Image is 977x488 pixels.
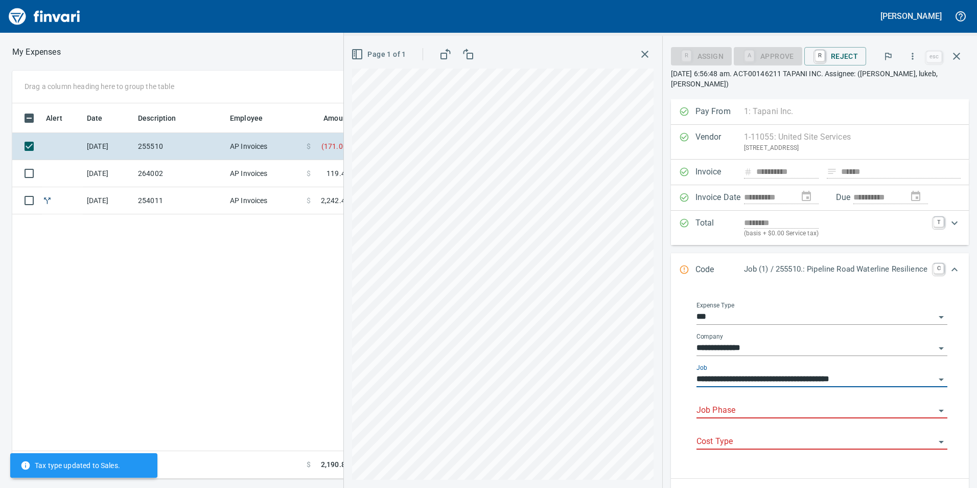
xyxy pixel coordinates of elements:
[83,160,134,187] td: [DATE]
[804,47,866,65] button: RReject
[307,459,311,470] span: $
[880,11,942,21] h5: [PERSON_NAME]
[671,253,969,287] div: Expand
[12,46,61,58] p: My Expenses
[815,50,825,61] a: R
[671,51,732,60] div: Assign
[934,372,948,387] button: Open
[696,334,723,340] label: Company
[812,48,858,65] span: Reject
[138,112,176,124] span: Description
[878,8,944,24] button: [PERSON_NAME]
[20,460,120,471] span: Tax type updated to Sales.
[134,160,226,187] td: 264002
[695,263,744,277] p: Code
[321,195,350,206] span: 2,242.42
[671,69,969,89] p: [DATE] 6:56:48 am. ACT-00146211 TAPANI INC. Assignee: ([PERSON_NAME], lukeb, [PERSON_NAME])
[321,141,350,151] span: ( 171.00 )
[134,187,226,214] td: 254011
[307,141,311,151] span: $
[934,435,948,449] button: Open
[934,341,948,356] button: Open
[924,44,969,69] span: Close invoice
[226,133,303,160] td: AP Invoices
[83,133,134,160] td: [DATE]
[877,45,899,68] button: Flag
[934,310,948,324] button: Open
[323,112,350,124] span: Amount
[901,45,924,68] button: More
[230,112,263,124] span: Employee
[744,229,927,239] p: (basis + $0.00 Service tax)
[934,404,948,418] button: Open
[934,263,944,274] a: C
[6,4,83,29] img: Finvari
[226,160,303,187] td: AP Invoices
[134,133,226,160] td: 255510
[349,45,410,64] button: Page 1 of 1
[696,302,734,308] label: Expense Type
[25,81,174,92] p: Drag a column heading here to group the table
[230,112,276,124] span: Employee
[695,217,744,239] p: Total
[696,365,707,371] label: Job
[934,217,944,227] a: T
[310,112,350,124] span: Amount
[12,46,61,58] nav: breadcrumb
[42,197,53,204] span: Split transaction
[83,187,134,214] td: [DATE]
[307,168,311,179] span: $
[671,211,969,245] div: Expand
[138,112,190,124] span: Description
[327,168,350,179] span: 119.40
[226,187,303,214] td: AP Invoices
[307,195,311,206] span: $
[321,459,350,470] span: 2,190.82
[46,112,62,124] span: Alert
[87,112,103,124] span: Date
[734,51,802,60] div: Job Phase required
[744,263,927,275] p: Job (1) / 255510.: Pipeline Road Waterline Resilience
[87,112,116,124] span: Date
[46,112,76,124] span: Alert
[353,48,406,61] span: Page 1 of 1
[926,51,942,62] a: esc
